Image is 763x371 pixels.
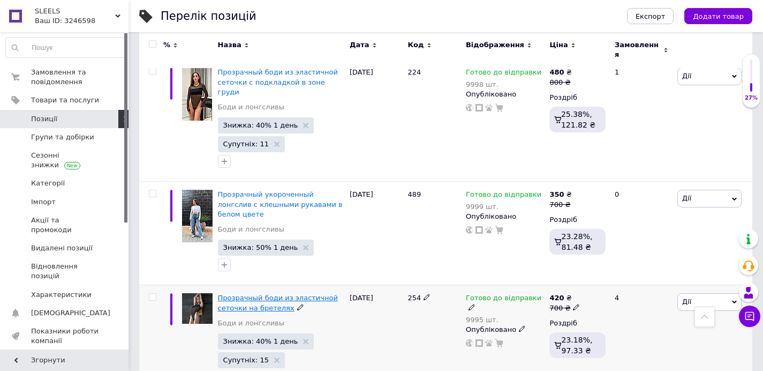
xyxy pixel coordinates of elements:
[549,93,606,102] div: Роздріб
[682,194,691,202] span: Дії
[466,80,541,88] div: 9998 шт.
[182,68,212,121] img: Прозрачный боди из эластичной сеточки с подкладкой в зоне груди
[347,182,405,285] div: [DATE]
[627,8,674,24] button: Експорт
[466,68,541,79] span: Готово до відправки
[31,243,93,253] span: Видалені позиції
[6,38,126,57] input: Пошук
[218,225,284,234] a: Боди и лонгсливы
[466,203,541,211] div: 9999 шт.
[223,357,269,363] span: Супутніх: 15
[35,16,129,26] div: Ваш ID: 3246598
[466,212,544,221] div: Опубліковано
[31,114,57,124] span: Позиції
[739,306,760,327] button: Чат з покупцем
[182,190,213,242] img: Прозрачный укороченный лонгслив с клешными рукавами в белом цвете
[466,90,544,99] div: Опубліковано
[562,336,593,355] span: 23.18%, 97.33 ₴
[31,290,92,300] span: Характеристики
[161,11,256,22] div: Перелік позицій
[31,132,94,142] span: Групи та добірки
[31,262,99,281] span: Відновлення позицій
[31,68,99,87] span: Замовлення та повідомлення
[466,190,541,202] span: Готово до відправки
[407,40,424,50] span: Код
[407,190,421,198] span: 489
[608,182,675,285] div: 0
[31,327,99,346] span: Показники роботи компанії
[684,8,752,24] button: Додати товар
[549,40,568,50] span: Ціна
[31,179,65,188] span: Категорії
[31,308,110,318] span: [DEMOGRAPHIC_DATA]
[223,140,269,147] span: Супутніх: 11
[549,293,580,303] div: ₴
[31,151,99,170] span: Сезонні знижки
[407,68,421,76] span: 224
[636,12,666,20] span: Експорт
[549,294,564,302] b: 420
[163,40,170,50] span: %
[549,200,571,210] div: 700 ₴
[693,12,744,20] span: Додати товар
[549,215,606,225] div: Роздріб
[562,232,593,251] span: 23.28%, 81.48 ₴
[223,244,298,251] span: Знижка: 50% 1 день
[218,318,284,328] a: Боди и лонгсливы
[35,6,115,16] span: SLEELS
[350,40,369,50] span: Дата
[182,293,213,324] img: Прозрачный боди из эластичной сеточки на бретелях
[549,318,606,328] div: Роздріб
[608,60,675,182] div: 1
[743,94,760,102] div: 27%
[466,40,524,50] span: Відображення
[549,190,571,199] div: ₴
[218,294,338,311] a: Прозрачный боди из эластичной сеточки на бретелях
[31,197,56,207] span: Імпорт
[615,40,661,60] span: Замовлення
[549,190,564,198] b: 350
[347,60,405,182] div: [DATE]
[549,78,571,87] div: 800 ₴
[31,216,99,235] span: Акції та промокоди
[682,298,691,306] span: Дії
[682,72,691,80] span: Дії
[466,316,544,324] div: 9995 шт.
[223,122,298,129] span: Знижка: 40% 1 день
[218,40,241,50] span: Назва
[561,110,595,129] span: 25.38%, 121.82 ₴
[549,303,580,313] div: 700 ₴
[218,102,284,112] a: Боди и лонгсливы
[549,68,571,77] div: ₴
[31,95,99,105] span: Товари та послуги
[223,338,298,345] span: Знижка: 40% 1 день
[549,68,564,76] b: 480
[407,294,421,302] span: 254
[218,68,338,95] a: Прозрачный боди из эластичной сеточки с подкладкой в зоне груди
[466,325,544,335] div: Опубліковано
[466,294,541,305] span: Готово до відправки
[218,190,343,218] a: Прозрачный укороченный лонгслив с клешными рукавами в белом цвете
